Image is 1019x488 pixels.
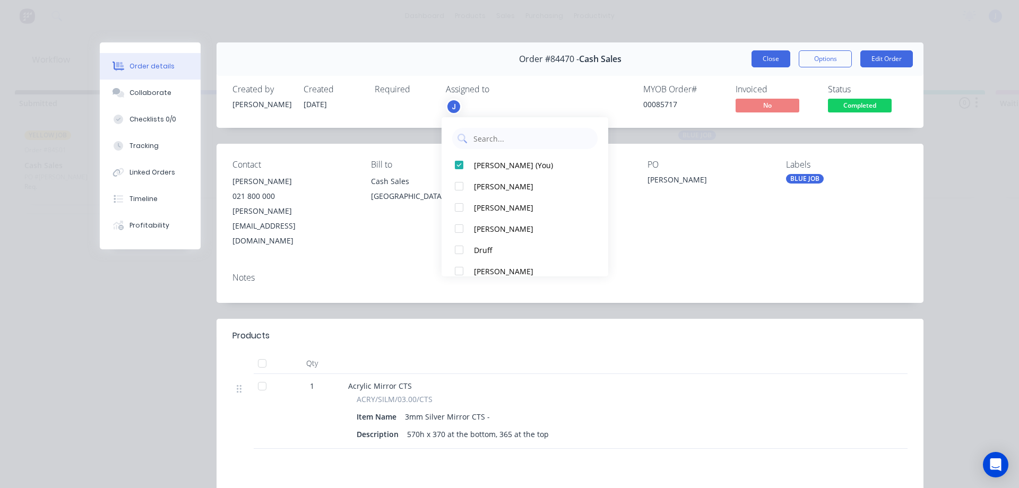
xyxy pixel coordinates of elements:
div: Bill to [371,160,493,170]
div: 570h x 370 at the bottom, 365 at the top [403,426,553,442]
div: 3mm Silver Mirror CTS - [401,409,494,424]
div: [PERSON_NAME] (You) [474,160,586,171]
div: Description [357,426,403,442]
div: Druff [474,245,586,256]
button: Checklists 0/0 [100,106,201,133]
div: Collaborate [129,88,171,98]
div: [PERSON_NAME] [474,202,586,213]
div: 00085717 [643,99,723,110]
button: Completed [828,99,892,115]
div: Tracking [129,141,159,151]
div: PO [647,160,769,170]
div: Linked Orders [129,168,175,177]
div: [PERSON_NAME] [647,174,769,189]
div: [PERSON_NAME]021 800 000[PERSON_NAME][EMAIL_ADDRESS][DOMAIN_NAME] [232,174,354,248]
div: Item Name [357,409,401,424]
div: [PERSON_NAME] [474,223,586,234]
button: Druff [442,239,608,260]
button: [PERSON_NAME] (You) [442,154,608,176]
span: No [736,99,799,112]
div: MYOB Order # [643,84,723,94]
div: [PERSON_NAME][EMAIL_ADDRESS][DOMAIN_NAME] [232,204,354,248]
span: 1 [310,380,314,391]
div: Open Intercom Messenger [983,452,1008,477]
button: Collaborate [100,80,201,106]
div: Qty [280,353,344,374]
div: [PERSON_NAME] [474,266,586,277]
span: [DATE] [304,99,327,109]
button: [PERSON_NAME] [442,218,608,239]
button: Edit Order [860,50,913,67]
div: Timeline [129,194,158,204]
div: Order details [129,62,175,71]
button: Order details [100,53,201,80]
div: Checklists 0/0 [129,115,176,124]
div: Status [828,84,908,94]
div: Invoiced [736,84,815,94]
div: Profitability [129,221,169,230]
div: Assigned to [446,84,552,94]
div: Labels [786,160,908,170]
div: [GEOGRAPHIC_DATA], [371,189,493,204]
button: [PERSON_NAME] [442,197,608,218]
span: Completed [828,99,892,112]
button: Options [799,50,852,67]
div: 021 800 000 [232,189,354,204]
div: Products [232,329,270,342]
div: Cash Sales[GEOGRAPHIC_DATA], [371,174,493,208]
span: Cash Sales [579,54,621,64]
button: [PERSON_NAME] [442,260,608,282]
div: Required [375,84,433,94]
div: Contact [232,160,354,170]
div: Notes [232,273,908,283]
span: Order #84470 - [519,54,579,64]
span: Acrylic Mirror CTS [348,381,412,391]
div: [PERSON_NAME] [232,99,291,110]
button: [PERSON_NAME] [442,176,608,197]
button: Timeline [100,186,201,212]
span: ACRY/SILM/03.00/CTS [357,394,433,405]
div: Created [304,84,362,94]
div: [PERSON_NAME] [232,174,354,189]
input: Search... [472,128,592,149]
div: BLUE JOB [786,174,824,184]
button: Close [752,50,790,67]
button: Profitability [100,212,201,239]
button: J [446,99,462,115]
div: Cash Sales [371,174,493,189]
button: Linked Orders [100,159,201,186]
button: Tracking [100,133,201,159]
div: [PERSON_NAME] [474,181,586,192]
div: Created by [232,84,291,94]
